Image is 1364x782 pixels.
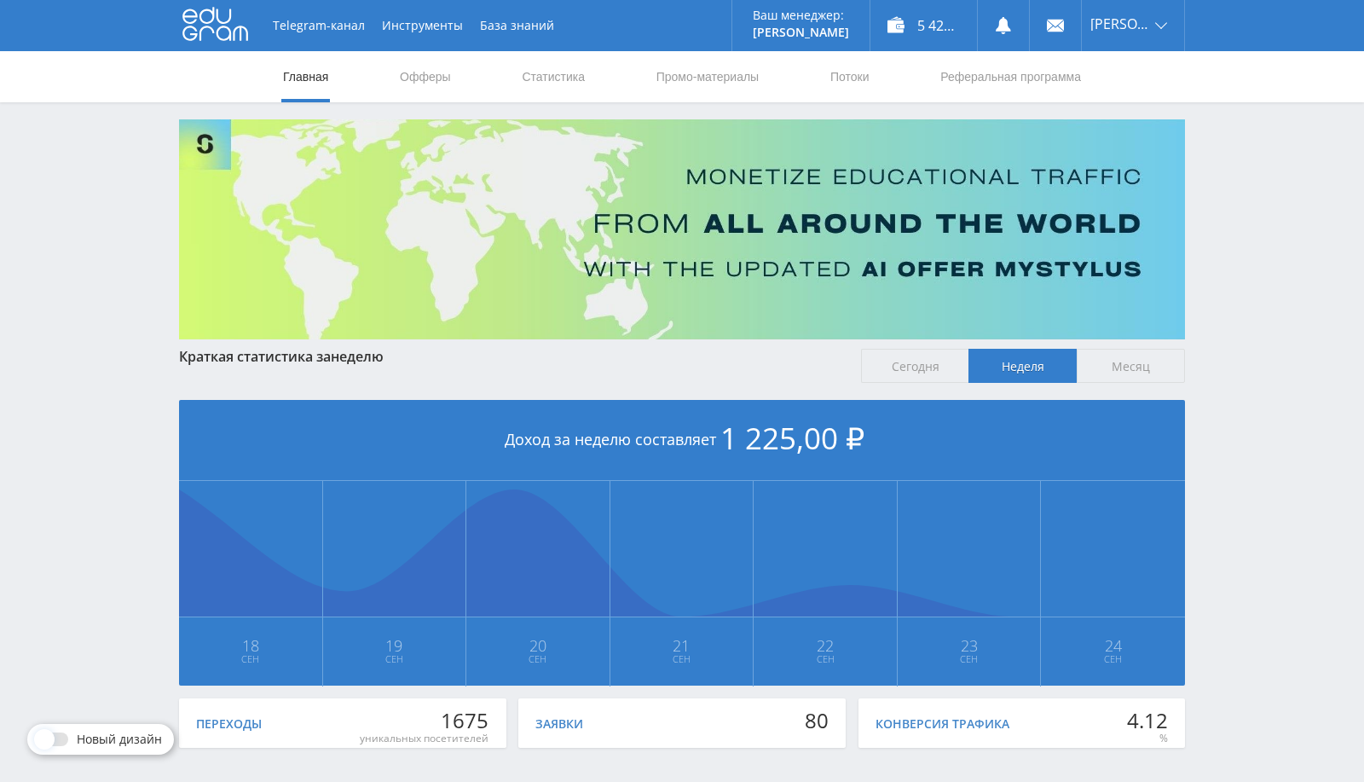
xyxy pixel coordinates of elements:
[179,119,1185,339] img: Banner
[1090,17,1150,31] span: [PERSON_NAME]
[281,51,330,102] a: Главная
[398,51,453,102] a: Офферы
[899,652,1040,666] span: Сен
[655,51,760,102] a: Промо-материалы
[861,349,969,383] span: Сегодня
[1042,652,1184,666] span: Сен
[754,639,896,652] span: 22
[467,652,609,666] span: Сен
[324,639,465,652] span: 19
[179,400,1185,481] div: Доход за неделю составляет
[324,652,465,666] span: Сен
[876,717,1009,731] div: Конверсия трафика
[77,733,162,746] span: Новый дизайн
[467,639,609,652] span: 20
[179,349,844,364] div: Краткая статистика за
[331,347,384,366] span: неделю
[829,51,871,102] a: Потоки
[1042,639,1184,652] span: 24
[720,418,864,458] span: 1 225,00 ₽
[1127,732,1168,745] div: %
[968,349,1077,383] span: Неделя
[753,26,849,39] p: [PERSON_NAME]
[753,9,849,22] p: Ваш менеджер:
[535,717,583,731] div: Заявки
[180,652,321,666] span: Сен
[754,652,896,666] span: Сен
[360,732,488,745] div: уникальных посетителей
[611,652,753,666] span: Сен
[939,51,1083,102] a: Реферальная программа
[360,709,488,733] div: 1675
[1077,349,1185,383] span: Месяц
[180,639,321,652] span: 18
[196,717,262,731] div: Переходы
[611,639,753,652] span: 21
[520,51,587,102] a: Статистика
[1127,709,1168,733] div: 4.12
[805,709,829,733] div: 80
[899,639,1040,652] span: 23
